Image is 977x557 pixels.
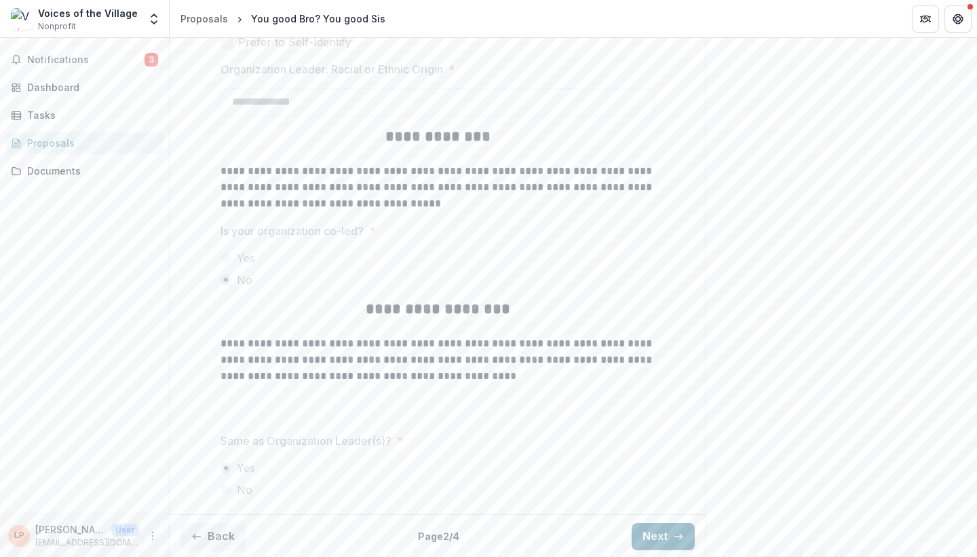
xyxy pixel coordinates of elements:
[221,433,391,449] p: Same as Organization Leader(s)?
[912,5,939,33] button: Partners
[5,49,164,71] button: Notifications3
[238,34,351,50] span: Prefer to Self-Identify
[38,20,76,33] span: Nonprofit
[38,6,138,20] div: Voices of the Village
[175,9,391,29] nav: breadcrumb
[944,5,972,33] button: Get Help
[111,524,139,536] p: User
[27,108,153,122] div: Tasks
[237,272,252,288] span: No
[35,522,106,537] p: [PERSON_NAME]
[180,523,246,550] button: Back
[237,250,255,266] span: Yes
[251,12,385,26] div: You good Bro? You good Sis
[221,223,364,239] p: Is your organization co-led?
[14,531,24,540] div: Lillian Penn
[180,12,228,26] div: Proposals
[27,54,145,66] span: Notifications
[5,76,164,98] a: Dashboard
[5,132,164,154] a: Proposals
[145,528,161,544] button: More
[5,160,164,182] a: Documents
[27,80,153,94] div: Dashboard
[5,104,164,126] a: Tasks
[145,53,158,67] span: 3
[145,5,164,33] button: Open entity switcher
[35,537,139,549] p: [EMAIL_ADDRESS][DOMAIN_NAME]
[11,8,33,30] img: Voices of the Village
[27,164,153,178] div: Documents
[237,460,255,476] span: Yes
[632,523,695,550] button: Next
[418,529,459,543] p: Page 2 / 4
[27,136,153,150] div: Proposals
[221,61,443,77] p: Organization Leader: Racial or Ethnic Origin
[237,482,252,498] span: No
[175,9,233,29] a: Proposals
